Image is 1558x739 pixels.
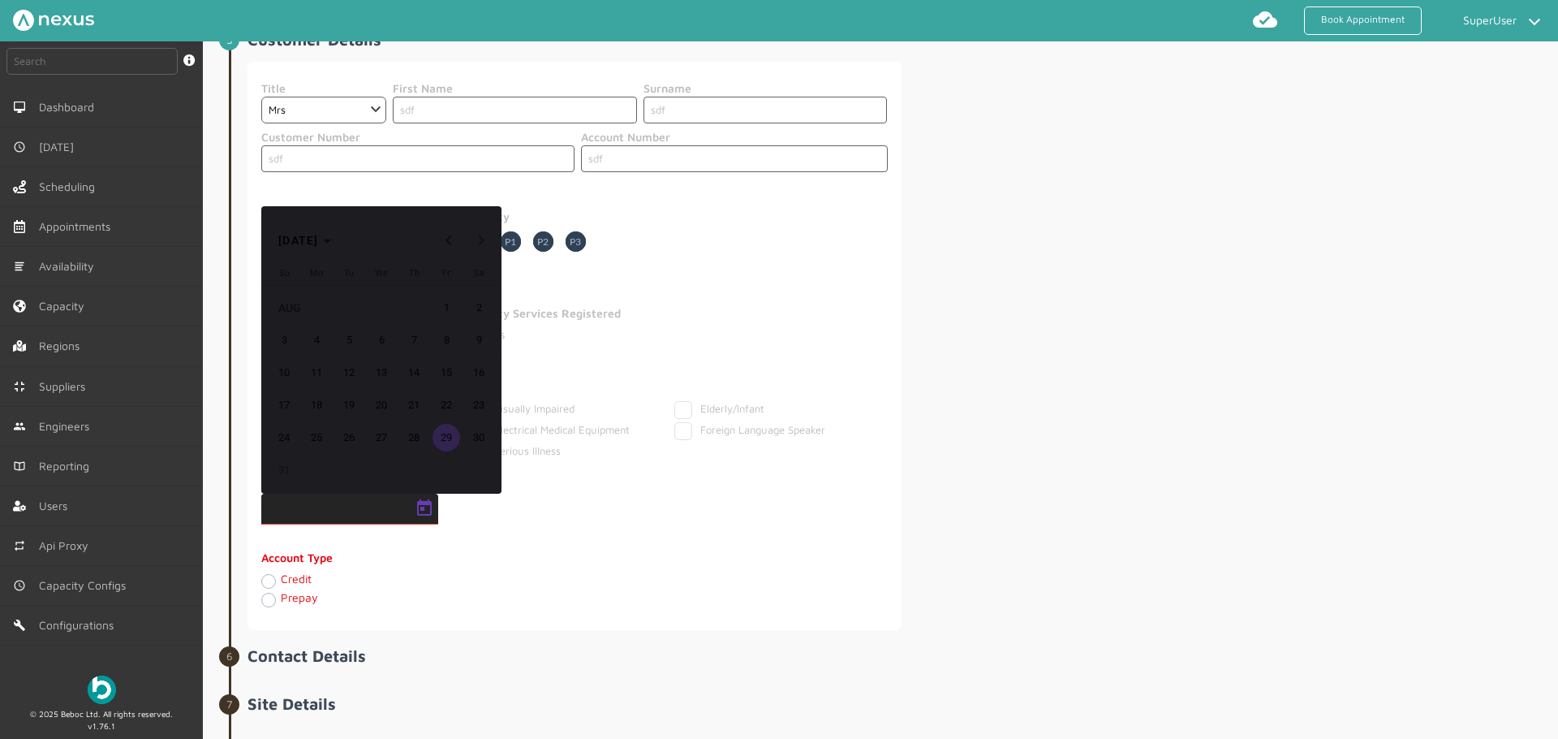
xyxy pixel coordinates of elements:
span: 2 [464,293,493,322]
span: Mo [310,268,323,279]
button: August 11, 2025 [300,357,333,389]
button: August 16, 2025 [463,357,495,389]
span: 18 [302,391,331,420]
span: 13 [367,358,396,387]
button: August 15, 2025 [430,357,463,389]
button: August 30, 2025 [463,421,495,454]
span: 25 [302,423,331,452]
span: 29 [432,423,461,452]
span: 22 [432,391,461,420]
span: [DATE] [278,234,319,247]
button: August 4, 2025 [300,324,333,357]
span: 23 [464,391,493,420]
span: 12 [334,358,364,387]
button: August 14, 2025 [398,357,430,389]
button: August 26, 2025 [333,421,365,454]
button: August 7, 2025 [398,324,430,357]
span: Th [409,268,420,279]
button: August 10, 2025 [268,357,300,389]
span: 10 [269,358,299,387]
button: August 20, 2025 [365,389,398,421]
button: August 25, 2025 [300,421,333,454]
button: August 19, 2025 [333,389,365,421]
span: 14 [399,358,428,387]
button: August 29, 2025 [430,421,463,454]
span: We [375,268,388,279]
button: August 17, 2025 [268,389,300,421]
span: 17 [269,391,299,420]
button: August 13, 2025 [365,357,398,389]
td: AUG [268,292,430,324]
span: 20 [367,391,396,420]
span: 28 [399,423,428,452]
span: 9 [464,326,493,355]
span: 5 [334,326,364,355]
span: 8 [432,326,461,355]
button: August 23, 2025 [463,389,495,421]
span: 27 [367,423,396,452]
span: 16 [464,358,493,387]
span: 21 [399,391,428,420]
span: 15 [432,358,461,387]
span: 19 [334,391,364,420]
button: August 21, 2025 [398,389,430,421]
span: 31 [269,456,299,485]
span: Su [279,268,290,279]
button: August 2, 2025 [463,292,495,324]
button: August 9, 2025 [463,324,495,357]
span: Tu [344,268,354,279]
span: Fr [442,268,450,279]
span: 30 [464,423,493,452]
button: August 5, 2025 [333,324,365,357]
button: August 22, 2025 [430,389,463,421]
button: August 27, 2025 [365,421,398,454]
button: August 28, 2025 [398,421,430,454]
button: August 31, 2025 [268,454,300,486]
button: August 1, 2025 [430,292,463,324]
button: August 12, 2025 [333,357,365,389]
button: August 18, 2025 [300,389,333,421]
span: 7 [399,326,428,355]
button: August 8, 2025 [430,324,463,357]
span: 24 [269,423,299,452]
span: 1 [432,293,461,322]
button: Previous month [433,224,465,257]
span: 26 [334,423,364,452]
span: 3 [269,326,299,355]
button: Choose month and year [272,226,338,255]
span: 6 [367,326,396,355]
span: 4 [302,326,331,355]
button: August 6, 2025 [365,324,398,357]
span: 11 [302,358,331,387]
button: August 3, 2025 [268,324,300,357]
button: August 24, 2025 [268,421,300,454]
span: Sa [474,268,484,279]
